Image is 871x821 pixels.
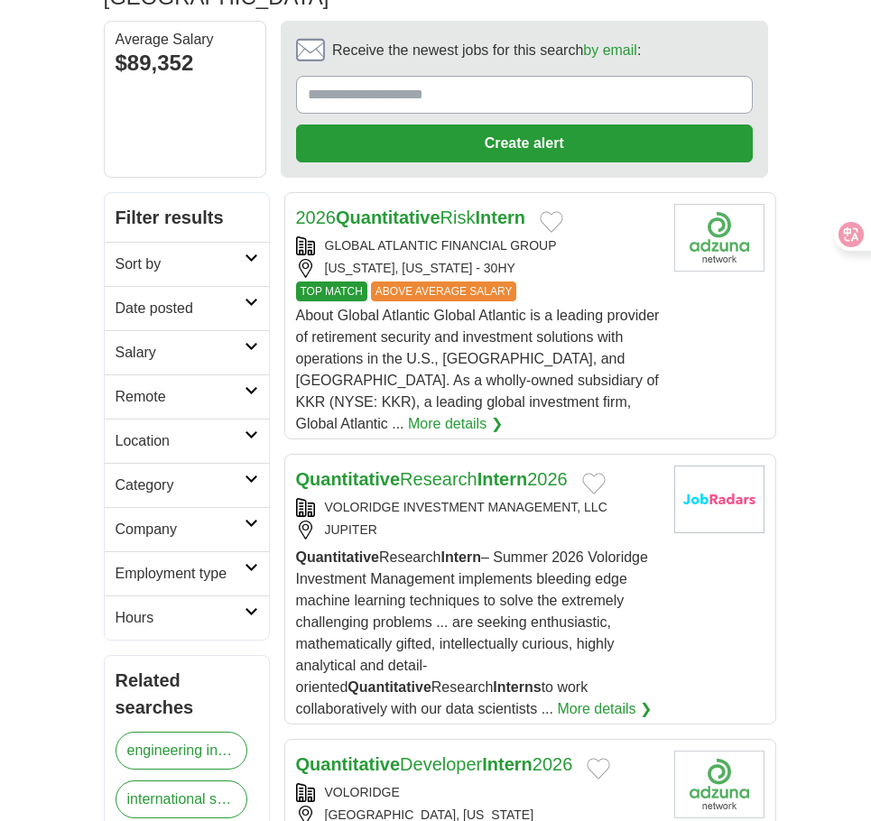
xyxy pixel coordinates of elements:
[105,374,269,419] a: Remote
[336,208,440,227] strong: Quantitative
[116,254,245,275] h2: Sort by
[116,475,245,496] h2: Category
[116,780,247,818] a: international sales
[477,469,528,489] strong: Intern
[116,386,245,408] h2: Remote
[587,758,610,779] button: Add to favorite jobs
[475,208,525,227] strong: Intern
[296,281,367,301] span: TOP MATCH
[582,473,606,494] button: Add to favorite jobs
[347,679,431,695] strong: Quantitative
[296,498,660,517] div: VOLORIDGE INVESTMENT MANAGEMENT, LLC
[116,342,245,364] h2: Salary
[296,208,526,227] a: 2026QuantitativeRiskIntern
[105,595,269,640] a: Hours
[296,754,401,774] strong: Quantitative
[540,211,563,233] button: Add to favorite jobs
[583,42,637,58] a: by email
[105,330,269,374] a: Salary
[116,563,245,585] h2: Employment type
[493,679,541,695] strong: Interns
[116,732,247,770] a: engineering intern
[105,193,269,242] h2: Filter results
[296,125,753,162] button: Create alert
[296,549,648,716] span: Research – Summer 2026 Voloridge Investment Management implements bleeding edge machine learning ...
[116,667,258,721] h2: Related searches
[440,549,480,565] strong: Intern
[332,40,641,61] span: Receive the newest jobs for this search :
[105,242,269,286] a: Sort by
[105,286,269,330] a: Date posted
[674,204,764,272] img: Company logo
[371,281,517,301] span: ABOVE AVERAGE SALARY
[296,308,660,431] span: About Global Atlantic Global Atlantic is a leading provider of retirement security and investment...
[674,751,764,818] img: Company logo
[116,519,245,540] h2: Company
[408,413,503,435] a: More details ❯
[296,521,660,540] div: JUPITER
[296,549,379,565] strong: Quantitative
[296,236,660,255] div: GLOBAL ATLANTIC FINANCIAL GROUP
[557,698,652,720] a: More details ❯
[105,507,269,551] a: Company
[116,607,245,629] h2: Hours
[482,754,533,774] strong: Intern
[116,47,255,79] div: $89,352
[296,259,660,278] div: [US_STATE], [US_STATE] - 30HY
[105,463,269,507] a: Category
[116,298,245,319] h2: Date posted
[296,754,573,774] a: QuantitativeDeveloperIntern2026
[105,419,269,463] a: Location
[116,32,255,47] div: Average Salary
[674,466,764,533] img: Company logo
[296,469,568,489] a: QuantitativeResearchIntern2026
[296,469,401,489] strong: Quantitative
[296,783,660,802] div: VOLORIDGE
[105,551,269,595] a: Employment type
[116,430,245,452] h2: Location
